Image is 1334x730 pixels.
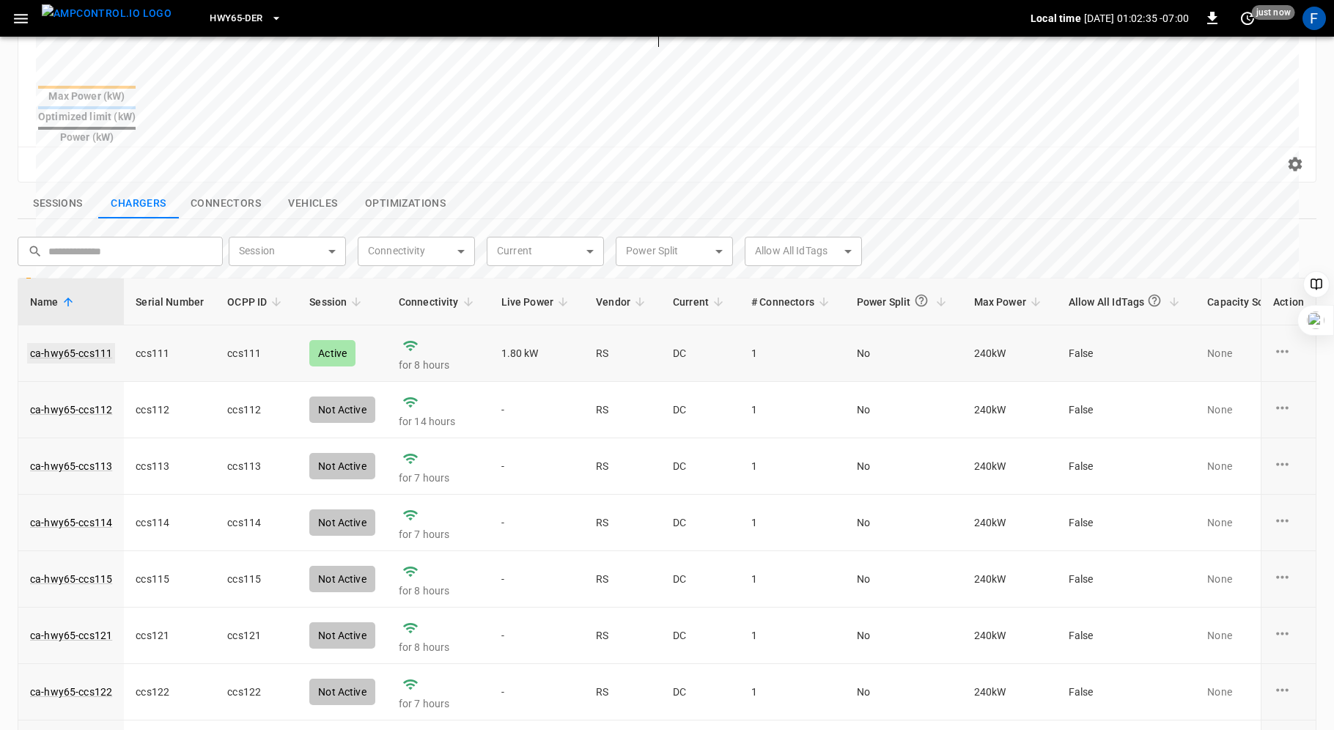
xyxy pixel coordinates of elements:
[30,628,112,643] a: ca-hwy65-ccs121
[490,664,585,720] td: -
[845,664,962,720] td: No
[179,188,273,219] button: show latest connectors
[661,551,740,608] td: DC
[215,664,298,720] td: ccs122
[584,551,661,608] td: RS
[596,293,649,311] span: Vendor
[1057,608,1195,664] td: False
[845,608,962,664] td: No
[399,640,478,655] p: for 8 hours
[309,566,375,592] div: Not Active
[1084,11,1189,26] p: [DATE] 01:02:35 -07:00
[1069,287,1184,316] span: Allow All IdTags
[30,459,112,473] a: ca-hwy65-ccs113
[1057,551,1195,608] td: False
[740,551,845,608] td: 1
[1207,628,1301,643] p: None
[1302,7,1326,30] div: profile-icon
[124,279,215,325] th: Serial Number
[27,343,115,364] a: ca-hwy65-ccs111
[962,664,1057,720] td: 240 kW
[1236,7,1259,30] button: set refresh interval
[490,551,585,608] td: -
[962,608,1057,664] td: 240 kW
[124,608,215,664] td: ccs121
[490,495,585,551] td: -
[740,664,845,720] td: 1
[661,495,740,551] td: DC
[309,622,375,649] div: Not Active
[1273,455,1304,477] div: charge point options
[42,4,172,23] img: ampcontrol.io logo
[399,527,478,542] p: for 7 hours
[30,402,112,417] a: ca-hwy65-ccs112
[1273,399,1304,421] div: charge point options
[215,495,298,551] td: ccs114
[1207,402,1301,417] p: None
[215,608,298,664] td: ccs121
[740,495,845,551] td: 1
[215,551,298,608] td: ccs115
[353,188,457,219] button: show latest optimizations
[309,509,375,536] div: Not Active
[962,495,1057,551] td: 240 kW
[1057,664,1195,720] td: False
[1261,279,1316,325] th: Action
[309,293,366,311] span: Session
[1207,685,1301,699] p: None
[399,293,478,311] span: Connectivity
[1273,568,1304,590] div: charge point options
[584,495,661,551] td: RS
[1273,342,1304,364] div: charge point options
[584,664,661,720] td: RS
[501,293,573,311] span: Live Power
[845,551,962,608] td: No
[490,608,585,664] td: -
[18,188,98,219] button: show latest sessions
[661,608,740,664] td: DC
[1273,512,1304,534] div: charge point options
[204,4,287,33] button: HWY65-DER
[124,664,215,720] td: ccs122
[962,551,1057,608] td: 240 kW
[584,608,661,664] td: RS
[210,10,262,27] span: HWY65-DER
[857,287,951,316] span: Power Split
[1207,346,1301,361] p: None
[30,293,78,311] span: Name
[399,583,478,598] p: for 8 hours
[30,685,112,699] a: ca-hwy65-ccs122
[30,515,112,530] a: ca-hwy65-ccs114
[751,293,833,311] span: # Connectors
[30,572,112,586] a: ca-hwy65-ccs115
[1207,572,1301,586] p: None
[1252,5,1295,20] span: just now
[1057,495,1195,551] td: False
[1273,624,1304,646] div: charge point options
[740,608,845,664] td: 1
[1195,279,1313,325] th: Capacity Schedules
[399,696,478,711] p: for 7 hours
[661,664,740,720] td: DC
[124,551,215,608] td: ccs115
[98,188,179,219] button: show latest charge points
[124,495,215,551] td: ccs114
[1031,11,1081,26] p: Local time
[1207,459,1301,473] p: None
[1273,681,1304,703] div: charge point options
[227,293,286,311] span: OCPP ID
[1207,515,1301,530] p: None
[309,679,375,705] div: Not Active
[845,495,962,551] td: No
[974,293,1045,311] span: Max Power
[273,188,353,219] button: show latest vehicles
[673,293,728,311] span: Current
